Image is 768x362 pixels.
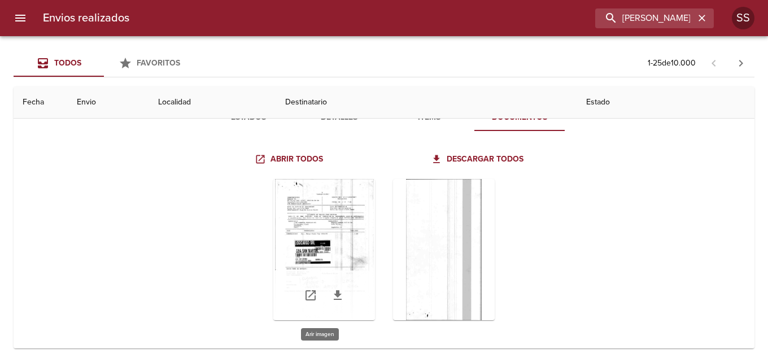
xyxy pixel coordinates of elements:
[252,149,328,170] a: Abrir todos
[276,86,577,119] th: Destinatario
[732,7,754,29] div: SS
[595,8,695,28] input: buscar
[7,5,34,32] button: menu
[429,149,528,170] a: Descargar todos
[393,179,495,320] div: Arir imagen
[577,86,754,119] th: Estado
[727,50,754,77] span: Pagina siguiente
[732,7,754,29] div: Abrir información de usuario
[700,57,727,68] span: Pagina anterior
[297,282,324,309] a: Abrir
[54,58,81,68] span: Todos
[137,58,180,68] span: Favoritos
[324,282,351,309] a: Descargar
[43,9,129,27] h6: Envios realizados
[257,152,323,167] span: Abrir todos
[648,58,696,69] p: 1 - 25 de 10.000
[14,86,68,119] th: Fecha
[149,86,276,119] th: Localidad
[433,152,523,167] span: Descargar todos
[68,86,149,119] th: Envio
[14,50,194,77] div: Tabs Envios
